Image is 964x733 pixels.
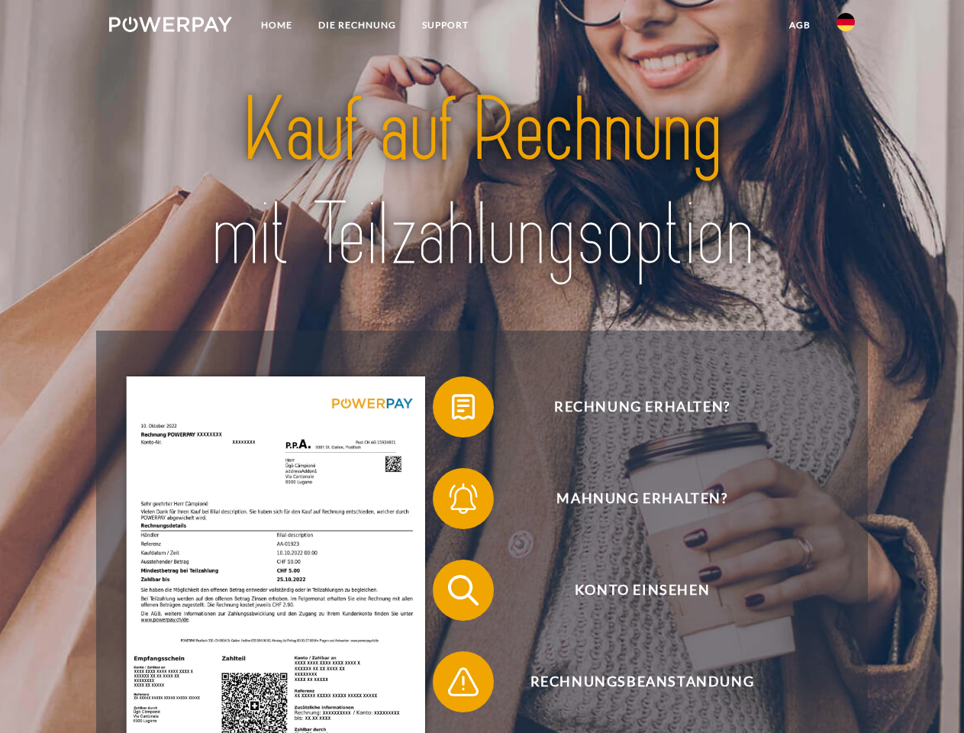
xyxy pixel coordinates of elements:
a: agb [776,11,824,39]
button: Konto einsehen [433,560,830,621]
a: SUPPORT [409,11,482,39]
img: qb_bill.svg [444,388,482,426]
img: qb_search.svg [444,571,482,609]
button: Rechnungsbeanstandung [433,651,830,712]
img: title-powerpay_de.svg [146,73,818,292]
a: Home [248,11,305,39]
span: Rechnungsbeanstandung [455,651,829,712]
span: Konto einsehen [455,560,829,621]
img: qb_warning.svg [444,663,482,701]
button: Mahnung erhalten? [433,468,830,529]
a: DIE RECHNUNG [305,11,409,39]
img: qb_bell.svg [444,480,482,518]
span: Mahnung erhalten? [455,468,829,529]
img: de [837,13,855,31]
button: Rechnung erhalten? [433,376,830,438]
img: logo-powerpay-white.svg [109,17,232,32]
span: Rechnung erhalten? [455,376,829,438]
